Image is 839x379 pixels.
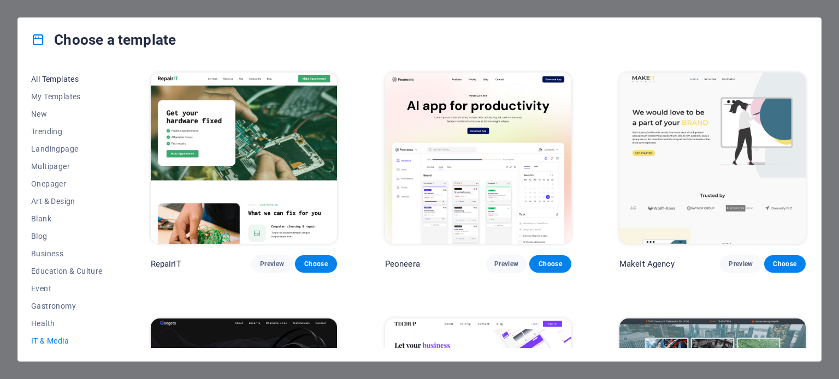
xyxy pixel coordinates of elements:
button: Preview [720,255,761,273]
button: Choose [529,255,571,273]
span: Business [31,249,103,258]
p: Peoneera [385,258,420,269]
span: Blank [31,214,103,223]
button: Trending [31,123,103,140]
span: Choose [304,260,328,268]
p: RepairIT [151,258,181,269]
span: Choose [773,260,797,268]
span: Landingpage [31,145,103,153]
button: Choose [764,255,806,273]
button: Onepager [31,175,103,192]
button: Event [31,280,103,297]
button: Choose [295,255,336,273]
span: Event [31,284,103,293]
span: All Templates [31,75,103,83]
button: Multipager [31,158,103,175]
p: MakeIt Agency [619,258,675,269]
span: Art & Design [31,197,103,206]
span: Preview [260,260,284,268]
button: Preview [251,255,293,273]
span: Gastronomy [31,302,103,310]
button: My Templates [31,88,103,105]
button: Landingpage [31,140,103,158]
h4: Choose a template [31,31,176,49]
button: Gastronomy [31,297,103,315]
button: New [31,105,103,123]
span: Preview [494,260,518,268]
img: Peoneera [385,73,571,244]
span: New [31,110,103,118]
button: Blog [31,227,103,245]
span: Choose [538,260,562,268]
button: Business [31,245,103,262]
button: IT & Media [31,332,103,350]
img: RepairIT [151,73,337,244]
span: Trending [31,127,103,136]
span: My Templates [31,92,103,101]
button: Health [31,315,103,332]
span: Blog [31,232,103,240]
button: All Templates [31,70,103,88]
button: Art & Design [31,192,103,210]
button: Blank [31,210,103,227]
button: Preview [486,255,527,273]
span: Education & Culture [31,267,103,275]
span: Onepager [31,179,103,188]
span: Preview [729,260,753,268]
span: Multipager [31,162,103,171]
button: Education & Culture [31,262,103,280]
span: IT & Media [31,336,103,345]
img: MakeIt Agency [619,73,806,244]
span: Health [31,319,103,328]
